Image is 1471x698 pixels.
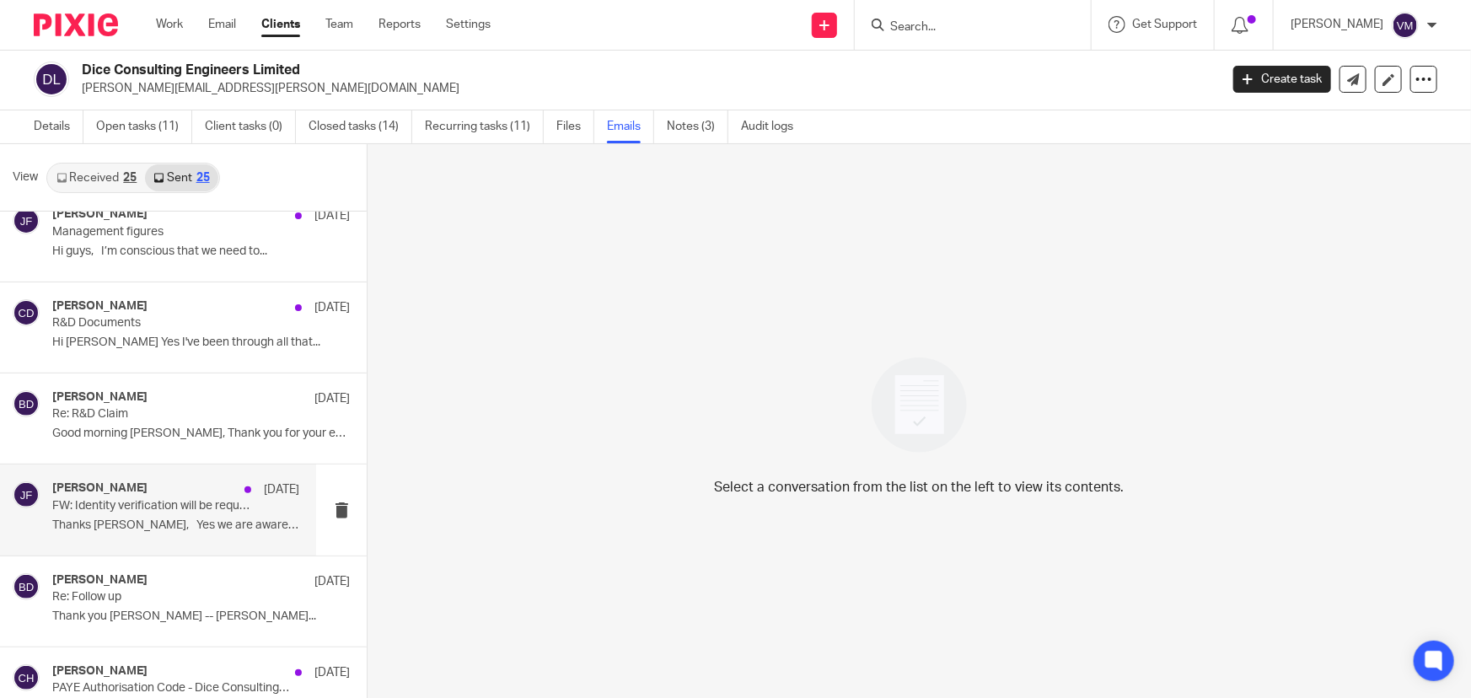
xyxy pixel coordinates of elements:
[205,110,296,143] a: Client tasks (0)
[264,481,299,498] p: [DATE]
[715,477,1125,497] p: Select a conversation from the list on the left to view its contents.
[1291,16,1383,33] p: [PERSON_NAME]
[52,336,350,350] p: Hi [PERSON_NAME] Yes I've been through all that...
[314,299,350,316] p: [DATE]
[34,62,69,97] img: svg%3E
[378,16,421,33] a: Reports
[96,110,192,143] a: Open tasks (11)
[52,573,148,588] h4: [PERSON_NAME]
[325,16,353,33] a: Team
[556,110,594,143] a: Files
[889,20,1040,35] input: Search
[145,164,217,191] a: Sent25
[156,16,183,33] a: Work
[13,169,38,186] span: View
[52,316,291,330] p: R&D Documents
[52,518,299,533] p: Thanks [PERSON_NAME], Yes we are aware of...
[52,225,291,239] p: Management figures
[314,664,350,681] p: [DATE]
[314,573,350,590] p: [DATE]
[52,590,291,604] p: Re: Follow up
[52,481,148,496] h4: [PERSON_NAME]
[52,299,148,314] h4: [PERSON_NAME]
[52,390,148,405] h4: [PERSON_NAME]
[667,110,728,143] a: Notes (3)
[1392,12,1419,39] img: svg%3E
[13,573,40,600] img: svg%3E
[1233,66,1331,93] a: Create task
[34,13,118,36] img: Pixie
[425,110,544,143] a: Recurring tasks (11)
[314,390,350,407] p: [DATE]
[52,207,148,222] h4: [PERSON_NAME]
[52,609,350,624] p: Thank you [PERSON_NAME] -- [PERSON_NAME]...
[13,207,40,234] img: svg%3E
[52,681,291,695] p: PAYE Authorisation Code - Dice Consulting Engineers Limited
[196,172,210,184] div: 25
[13,390,40,417] img: svg%3E
[446,16,491,33] a: Settings
[52,499,250,513] p: FW: Identity verification will be required from [DATE]
[13,299,40,326] img: svg%3E
[13,481,40,508] img: svg%3E
[314,207,350,224] p: [DATE]
[1132,19,1197,30] span: Get Support
[82,80,1208,97] p: [PERSON_NAME][EMAIL_ADDRESS][PERSON_NAME][DOMAIN_NAME]
[48,164,145,191] a: Received25
[741,110,806,143] a: Audit logs
[52,427,350,441] p: Good morning [PERSON_NAME], Thank you for your email....
[34,110,83,143] a: Details
[123,172,137,184] div: 25
[607,110,654,143] a: Emails
[52,244,350,259] p: Hi guys, I’m conscious that we need to...
[52,664,148,679] h4: [PERSON_NAME]
[208,16,236,33] a: Email
[52,407,291,421] p: Re: R&D Claim
[13,664,40,691] img: svg%3E
[309,110,412,143] a: Closed tasks (14)
[82,62,983,79] h2: Dice Consulting Engineers Limited
[861,346,978,464] img: image
[261,16,300,33] a: Clients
